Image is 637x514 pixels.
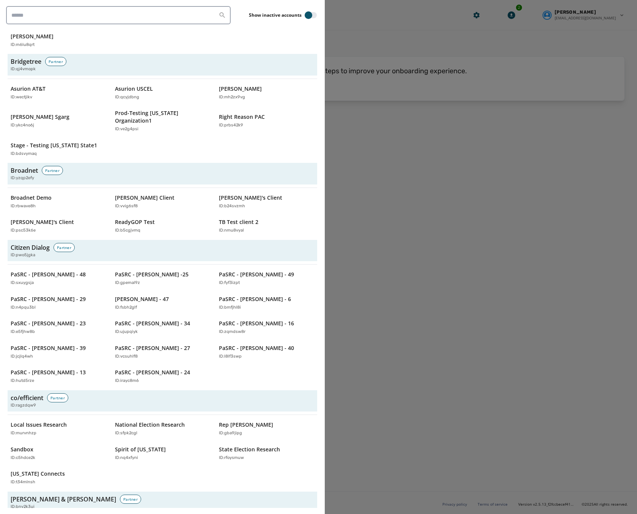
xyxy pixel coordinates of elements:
div: Partner [42,166,63,175]
h3: [PERSON_NAME] & [PERSON_NAME] [11,495,116,504]
p: Broadnet Demo [11,194,52,202]
h3: Broadnet [11,166,38,175]
button: PaSRC - [PERSON_NAME] - 40ID:l8lf3swp [216,341,317,363]
button: National Election ResearchID:sfpk2cgl [112,418,213,440]
p: ID: e5fjhw8b [11,329,35,335]
button: [PERSON_NAME]ID:mh2zx9vg [216,82,317,104]
p: [US_STATE] Connects [11,470,65,478]
span: ID: pwo5jgka [11,252,35,259]
p: PaSRC - [PERSON_NAME] - 6 [219,295,291,303]
h3: co/efficient [11,393,43,402]
p: TB Test client 2 [219,218,258,226]
button: Asurion AT&TID:wectjikv [8,82,109,104]
button: co/efficientPartnerID:ragzdqw9 [8,390,317,412]
p: [PERSON_NAME] Client [115,194,175,202]
p: PaSRC - [PERSON_NAME] - 13 [11,369,86,376]
p: PaSRC - [PERSON_NAME] - 40 [219,344,294,352]
button: PaSRC - [PERSON_NAME] - 6ID:bmfjhl8i [216,292,317,314]
button: Local Issues ResearchID:murvnhzp [8,418,109,440]
button: Citizen DialogPartnerID:pwo5jgka [8,240,317,262]
p: ID: vcsuhlf8 [115,353,138,360]
p: PaSRC - [PERSON_NAME] -25 [115,271,189,278]
p: ID: jcjlq4wh [11,353,33,360]
p: Stage - Testing [US_STATE] State1 [11,142,97,149]
p: PaSRC - [PERSON_NAME] - 23 [11,320,86,327]
button: Citizens to Elect Radiance [PERSON_NAME]ID:m6lu8qrt [8,22,109,51]
div: Partner [47,393,68,402]
p: ID: ve2g4psi [115,126,138,132]
p: ID: sxuygsja [11,280,34,286]
p: ID: nmu8vyal [219,227,244,234]
p: ID: ujupqiyk [115,329,138,335]
p: Rep [PERSON_NAME] [219,421,273,429]
button: PaSRC - [PERSON_NAME] - 27ID:vcsuhlf8 [112,341,213,363]
p: Spirit of [US_STATE] [115,446,166,453]
span: ID: qj4vmopk [11,66,36,73]
p: PaSRC - [PERSON_NAME] - 34 [115,320,190,327]
button: PaSRC - [PERSON_NAME] - 39ID:jcjlq4wh [8,341,109,363]
p: Asurion USCEL [115,85,153,93]
button: Broadnet DemoID:rbwave8h [8,191,109,213]
button: PaSRC - [PERSON_NAME] -25ID:gpemal9z [112,268,213,289]
button: ReadyGOP TestID:b5cgjvmq [112,215,213,237]
button: PaSRC - [PERSON_NAME] - 49ID:fyf3izpt [216,268,317,289]
button: BridgetreePartnerID:qj4vmopk [8,54,317,76]
button: [PERSON_NAME] - 47ID:fsbh2glf [112,292,213,314]
span: ID: bny2k3ui [11,504,35,510]
p: PaSRC - [PERSON_NAME] - 49 [219,271,294,278]
p: ID: l8lf3swp [219,353,242,360]
button: PaSRC - [PERSON_NAME] - 34ID:ujupqiyk [112,317,213,338]
button: Prod-Testing [US_STATE] Organization1ID:ve2g4psi [112,106,213,136]
div: Partner [53,243,75,252]
button: State Election ResearchID:rfoysmuw [216,443,317,464]
p: ID: gba9jipg [219,430,242,437]
span: ID: yzqp2efy [11,175,34,181]
button: [PERSON_NAME]'s ClientID:b24svzmh [216,191,317,213]
p: [PERSON_NAME]'s Client [11,218,74,226]
p: ID: fyf3izpt [219,280,240,286]
p: ID: fsbh2glf [115,304,137,311]
p: ID: rfoysmuw [219,455,244,461]
p: ID: bmfjhl8i [219,304,241,311]
p: State Election Research [219,446,280,453]
button: PaSRC - [PERSON_NAME] - 29ID:n4pqu3bl [8,292,109,314]
p: Sandbox [11,446,33,453]
p: ID: qcyjdbng [115,94,139,101]
p: [PERSON_NAME] Sgarg [11,113,69,121]
p: [PERSON_NAME]'s Client [219,194,282,202]
button: BroadnetPartnerID:yzqp2efy [8,163,317,184]
p: [PERSON_NAME] [219,85,262,93]
p: ID: zqmdsw8r [219,329,245,335]
h3: Citizen Dialog [11,243,50,252]
button: Right Reason PACID:prbs42k9 [216,106,317,136]
p: Right Reason PAC [219,113,265,121]
button: PaSRC - [PERSON_NAME] - 48ID:sxuygsja [8,268,109,289]
p: Local Issues Research [11,421,67,429]
p: ID: mh2zx9vg [219,94,245,101]
p: National Election Research [115,421,185,429]
button: Rep [PERSON_NAME]ID:gba9jipg [216,418,317,440]
p: ID: murvnhzp [11,430,36,437]
p: ID: prbs42k9 [219,122,243,129]
p: ID: psc53k6e [11,227,36,234]
p: ID: sfpk2cgl [115,430,137,437]
button: PaSRC - [PERSON_NAME] - 13ID:hutd5rze [8,366,109,387]
p: ID: nq4xfyni [115,455,138,461]
button: Stage - Testing [US_STATE] State1ID:bdsvymaq [8,139,109,160]
button: [PERSON_NAME] ClientID:vvig6sf8 [112,191,213,213]
p: ID: wectjikv [11,94,32,101]
div: Partner [45,57,66,66]
p: ID: n4pqu3bl [11,304,36,311]
button: Asurion USCELID:qcyjdbng [112,82,213,104]
p: Asurion AT&T [11,85,46,93]
p: ID: hutd5rze [11,378,34,384]
div: Partner [120,495,141,504]
p: PaSRC - [PERSON_NAME] - 48 [11,271,86,278]
p: PaSRC - [PERSON_NAME] - 24 [115,369,190,376]
p: ID: gpemal9z [115,280,140,286]
p: Prod-Testing [US_STATE] Organization1 [115,109,203,125]
button: Spirit of [US_STATE]ID:nq4xfyni [112,443,213,464]
p: ID: b24svzmh [219,203,245,210]
button: [PERSON_NAME] SgargID:ykc4no6j [8,106,109,136]
button: PaSRC - [PERSON_NAME] - 23ID:e5fjhw8b [8,317,109,338]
